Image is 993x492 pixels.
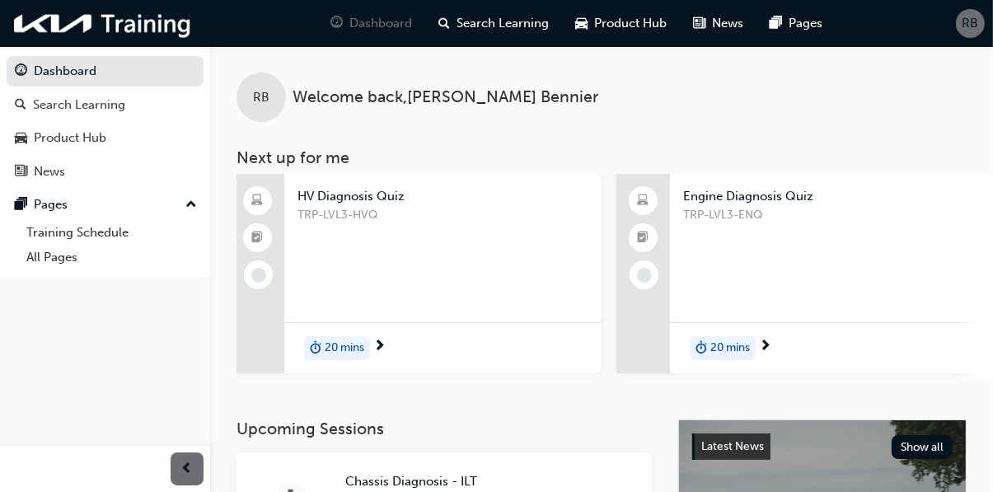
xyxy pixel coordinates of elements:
[350,14,413,33] span: Dashboard
[8,7,198,40] img: kia-training
[616,174,987,373] a: Engine Diagnosis QuizTRP-LVL3-ENQduration-icon20 mins
[956,9,985,38] button: RB
[237,419,652,438] h3: Upcoming Sessions
[293,88,598,107] span: Welcome back , [PERSON_NAME] Bennier
[7,56,204,87] a: Dashboard
[789,14,823,33] span: Pages
[331,13,344,34] span: guage-icon
[963,14,979,33] span: RB
[563,7,681,40] a: car-iconProduct Hub
[231,174,602,373] a: HV Diagnosis QuizTRP-LVL3-HVQduration-icon20 mins
[251,268,266,283] span: learningRecordVerb_NONE-icon
[15,98,26,113] span: search-icon
[310,338,321,359] span: duration-icon
[426,7,563,40] a: search-iconSearch Learning
[297,187,588,206] span: HV Diagnosis Quiz
[318,7,426,40] a: guage-iconDashboard
[7,53,204,190] button: DashboardSearch LearningProduct HubNews
[595,14,667,33] span: Product Hub
[253,88,269,107] span: RB
[694,13,706,34] span: news-icon
[710,339,750,358] span: 20 mins
[892,435,953,459] button: Show all
[457,14,550,33] span: Search Learning
[185,194,197,216] span: up-icon
[7,190,204,220] button: Pages
[576,13,588,34] span: car-icon
[7,123,204,153] a: Product Hub
[7,90,204,120] a: Search Learning
[15,64,27,79] span: guage-icon
[15,131,27,146] span: car-icon
[252,190,264,212] span: laptop-icon
[15,165,27,180] span: news-icon
[34,129,106,148] div: Product Hub
[210,148,993,167] h3: Next up for me
[15,198,27,213] span: pages-icon
[771,13,783,34] span: pages-icon
[181,459,194,480] span: prev-icon
[34,162,65,181] div: News
[696,338,707,359] span: duration-icon
[681,7,757,40] a: news-iconNews
[20,245,204,270] a: All Pages
[20,220,204,246] a: Training Schedule
[683,187,974,206] span: Engine Diagnosis Quiz
[345,472,559,491] span: Chassis Diagnosis - ILT
[701,439,764,453] span: Latest News
[757,7,836,40] a: pages-iconPages
[33,96,125,115] div: Search Learning
[713,14,744,33] span: News
[692,433,953,460] a: Latest NewsShow all
[759,340,771,354] span: next-icon
[439,13,451,34] span: search-icon
[637,268,652,283] span: learningRecordVerb_NONE-icon
[638,190,649,212] span: laptop-icon
[325,339,364,358] span: 20 mins
[252,227,264,249] span: booktick-icon
[297,206,588,225] span: TRP-LVL3-HVQ
[638,227,649,249] span: booktick-icon
[34,195,68,214] div: Pages
[683,206,974,225] span: TRP-LVL3-ENQ
[373,340,386,354] span: next-icon
[7,157,204,187] a: News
